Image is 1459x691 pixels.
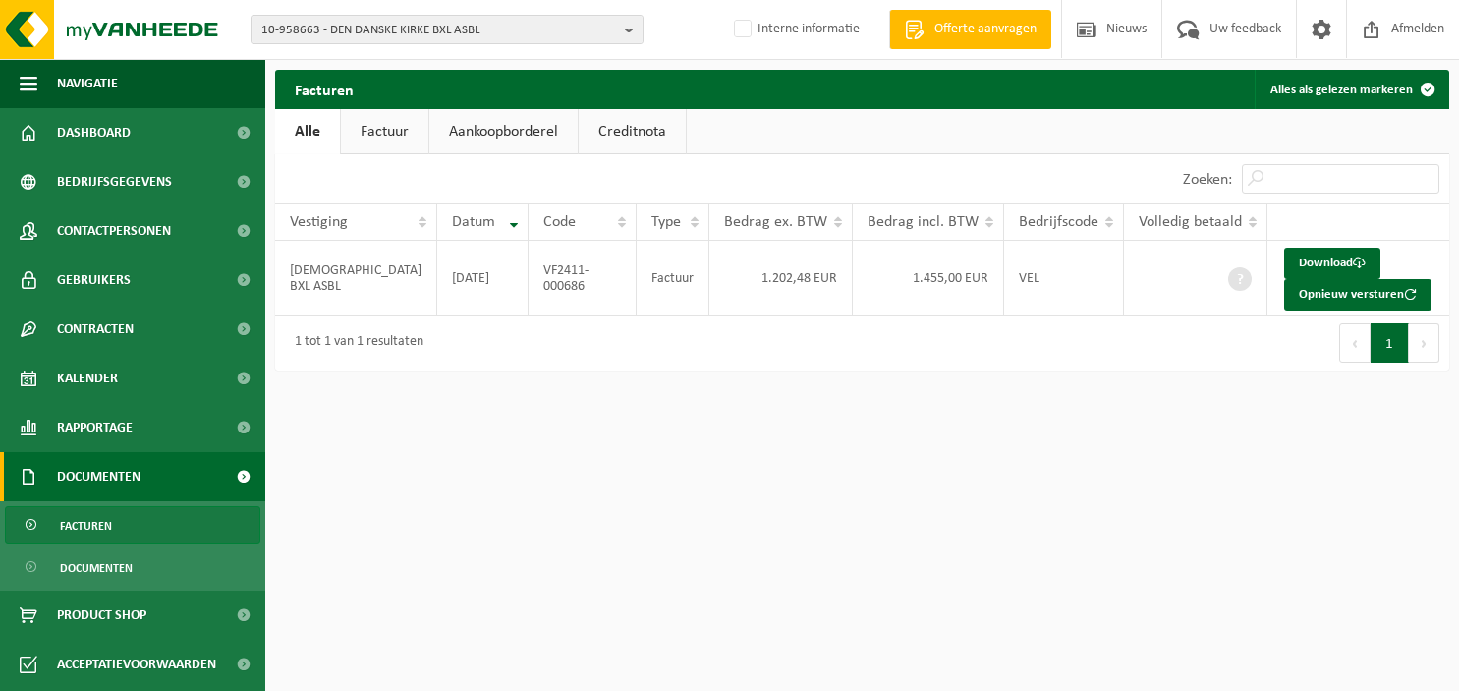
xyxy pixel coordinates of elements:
span: Kalender [57,354,118,403]
td: VEL [1004,241,1124,316]
label: Interne informatie [730,15,860,44]
span: Datum [452,214,495,230]
button: Previous [1339,323,1371,363]
span: Facturen [60,507,112,545]
span: Documenten [60,549,133,587]
td: Factuur [637,241,709,316]
div: 1 tot 1 van 1 resultaten [285,325,423,361]
span: Documenten [57,452,140,501]
span: Offerte aanvragen [929,20,1041,39]
a: Download [1284,248,1380,279]
button: Next [1409,323,1439,363]
button: 1 [1371,323,1409,363]
h2: Facturen [275,70,373,108]
td: [DEMOGRAPHIC_DATA] BXL ASBL [275,241,437,316]
span: Rapportage [57,403,133,452]
span: Volledig betaald [1139,214,1242,230]
span: Acceptatievoorwaarden [57,640,216,689]
td: VF2411-000686 [529,241,637,316]
button: Alles als gelezen markeren [1255,70,1447,109]
a: Creditnota [579,109,686,154]
a: Alle [275,109,340,154]
span: Bedrijfsgegevens [57,157,172,206]
a: Offerte aanvragen [889,10,1051,49]
span: Bedrag ex. BTW [724,214,827,230]
span: Navigatie [57,59,118,108]
span: Bedrag incl. BTW [868,214,979,230]
a: Factuur [341,109,428,154]
span: Type [651,214,681,230]
a: Facturen [5,506,260,544]
span: Product Shop [57,591,146,640]
td: [DATE] [437,241,529,316]
label: Zoeken: [1183,172,1232,188]
button: Opnieuw versturen [1284,279,1431,311]
span: Dashboard [57,108,131,157]
button: 10-958663 - DEN DANSKE KIRKE BXL ASBL [251,15,644,44]
span: Contracten [57,305,134,354]
td: 1.455,00 EUR [853,241,1004,316]
a: Documenten [5,548,260,586]
span: 10-958663 - DEN DANSKE KIRKE BXL ASBL [261,16,617,45]
td: 1.202,48 EUR [709,241,853,316]
span: Bedrijfscode [1019,214,1098,230]
a: Aankoopborderel [429,109,578,154]
span: Vestiging [290,214,348,230]
span: Gebruikers [57,256,131,305]
span: Code [543,214,576,230]
span: Contactpersonen [57,206,171,256]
